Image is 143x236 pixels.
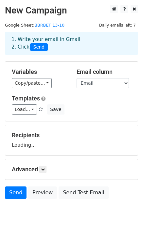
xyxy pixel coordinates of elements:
[5,23,64,28] small: Google Sheet:
[34,23,64,28] a: BBRBET 13-10
[12,104,37,115] a: Load...
[12,166,131,173] h5: Advanced
[30,43,48,51] span: Send
[5,186,27,199] a: Send
[47,104,64,115] button: Save
[12,132,131,139] h5: Recipients
[97,23,138,28] a: Daily emails left: 7
[97,22,138,29] span: Daily emails left: 7
[12,132,131,149] div: Loading...
[12,68,67,75] h5: Variables
[7,36,136,51] div: 1. Write your email in Gmail 2. Click
[5,5,138,16] h2: New Campaign
[59,186,108,199] a: Send Test Email
[12,78,52,88] a: Copy/paste...
[77,68,132,75] h5: Email column
[28,186,57,199] a: Preview
[12,95,40,102] a: Templates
